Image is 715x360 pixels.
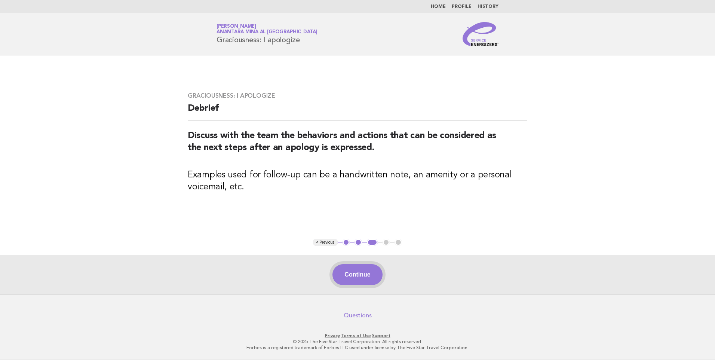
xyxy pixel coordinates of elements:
[129,345,586,351] p: Forbes is a registered trademark of Forbes LLC used under license by The Five Star Travel Corpora...
[463,22,498,46] img: Service Energizers
[478,4,498,9] a: History
[431,4,446,9] a: Home
[188,169,527,193] h3: Examples used for follow-up can be a handwritten note, an amenity or a personal voicemail, etc.
[129,339,586,345] p: © 2025 The Five Star Travel Corporation. All rights reserved.
[367,239,378,246] button: 3
[129,333,586,339] p: · ·
[188,92,527,100] h3: Graciousness: I apologize
[355,239,362,246] button: 2
[217,30,317,35] span: Anantara Mina al [GEOGRAPHIC_DATA]
[452,4,472,9] a: Profile
[188,130,527,160] h2: Discuss with the team the behaviors and actions that can be considered as the next steps after an...
[325,333,340,338] a: Privacy
[332,264,382,285] button: Continue
[344,312,372,319] a: Questions
[372,333,390,338] a: Support
[217,24,317,44] h1: Graciousness: I apologize
[188,103,527,121] h2: Debrief
[341,333,371,338] a: Terms of Use
[217,24,317,34] a: [PERSON_NAME]Anantara Mina al [GEOGRAPHIC_DATA]
[343,239,350,246] button: 1
[313,239,337,246] button: < Previous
